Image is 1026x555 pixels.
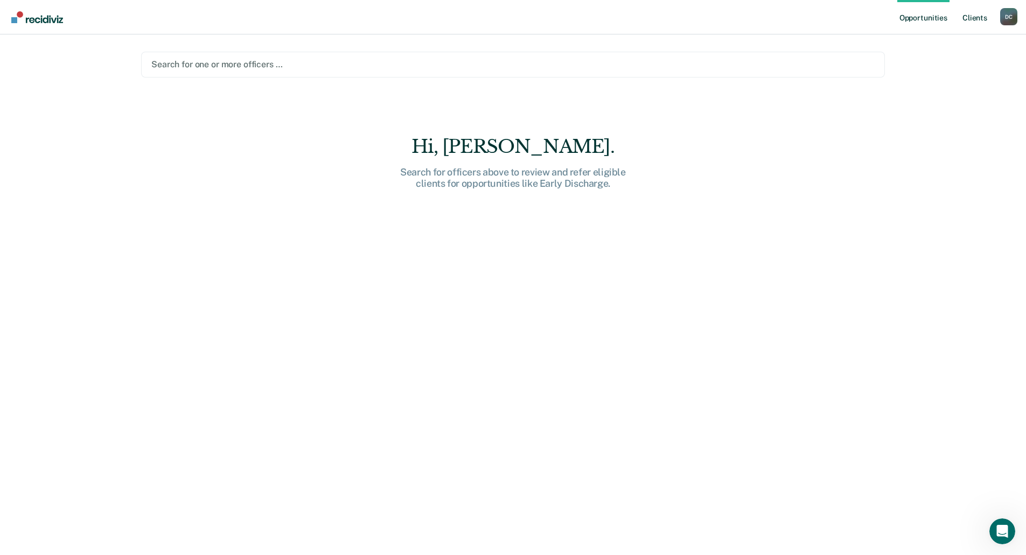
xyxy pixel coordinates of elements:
[1000,8,1017,25] button: Profile dropdown button
[11,11,63,23] img: Recidiviz
[989,518,1015,544] iframe: Intercom live chat
[341,136,686,158] div: Hi, [PERSON_NAME].
[341,166,686,189] div: Search for officers above to review and refer eligible clients for opportunities like Early Disch...
[1000,8,1017,25] div: D C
